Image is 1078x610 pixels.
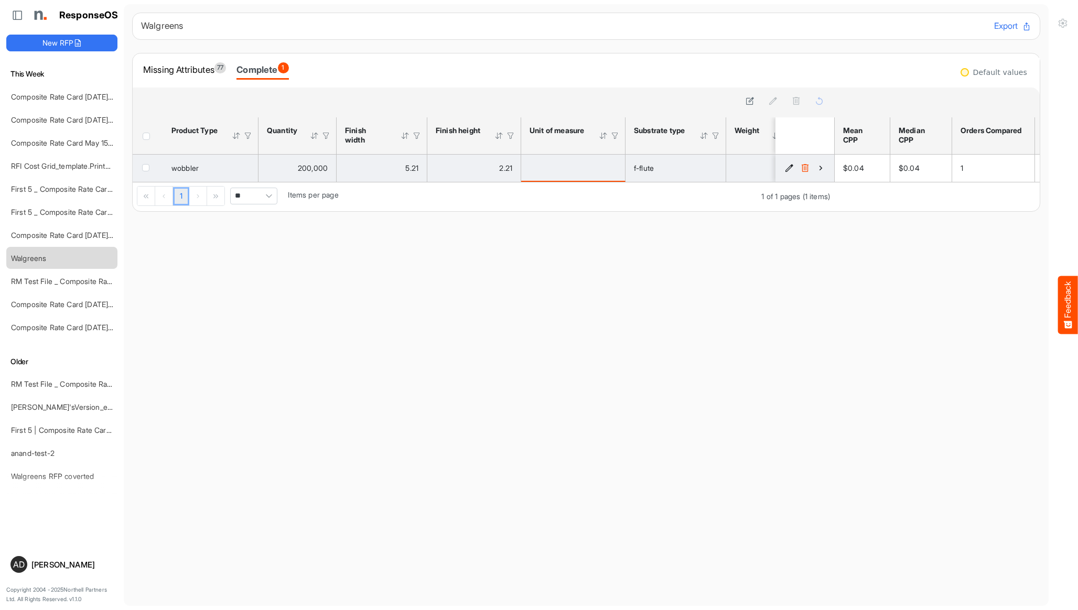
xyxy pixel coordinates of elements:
a: [PERSON_NAME]'sVersion_e2e-test-file_20250604_111803 [11,402,208,411]
div: Unit of measure [530,126,585,135]
div: Quantity [267,126,296,135]
h6: Older [6,356,117,367]
th: Header checkbox [133,117,163,154]
td: 1 is template cell Column Header orders-compared [952,155,1035,182]
div: Filter Icon [506,131,515,140]
a: RFI Cost Grid_template.Prints and warehousing [11,161,169,170]
a: Composite Rate Card [DATE] mapping test [11,115,154,124]
span: Items per page [288,190,338,199]
div: Go to last page [207,187,224,205]
span: $0.04 [843,164,864,172]
div: Filter Icon [243,131,253,140]
div: Mean CPP [843,126,878,145]
span: $0.04 [899,164,920,172]
span: f-flute [634,164,654,172]
button: Edit [784,163,794,173]
a: RM Test File _ Composite Rate Card [DATE] [11,277,157,286]
div: Median CPP [899,126,940,145]
td: 200000 is template cell Column Header httpsnorthellcomontologiesmapping-rulesorderhasquantity [258,155,337,182]
span: AD [13,560,25,569]
a: Composite Rate Card May 15-2 [11,138,116,147]
td: 22 is template cell Column Header httpsnorthellcomontologiesmapping-rulesmaterialhasmaterialweight [726,155,799,182]
h1: ResponseOS [59,10,118,21]
span: (1 items) [803,192,830,201]
span: 5.21 [405,164,418,172]
div: Pager Container [133,182,834,211]
button: Export [994,19,1031,33]
td: $0.04 is template cell Column Header median-cpp [890,155,952,182]
td: $0.04 is template cell Column Header mean-cpp [835,155,890,182]
a: Walgreens [11,254,46,263]
span: 1 [961,164,963,172]
span: Pagerdropdown [230,188,277,204]
div: [PERSON_NAME] [31,561,113,569]
a: Composite Rate Card [DATE] mapping test [11,92,154,101]
button: Feedback [1058,276,1078,334]
a: First 5 | Composite Rate Card [DATE] [11,426,136,434]
a: anand-test-2 [11,449,55,457]
div: Go to previous page [155,187,173,205]
div: Filter Icon [412,131,422,140]
a: Walgreens RFP coverted [11,472,94,481]
td: 2.2084 is template cell Column Header httpsnorthellcomontologiesmapping-rulesmeasurementhasfinish... [427,155,521,182]
span: 1 [278,62,289,73]
div: Go to first page [137,187,155,205]
div: Finish width [345,126,387,145]
td: 91f71b29-3739-4bad-888d-ac401cf10bd1 is template cell Column Header [775,155,836,182]
a: First 5 _ Composite Rate Card [DATE] [11,184,137,193]
td: wobbler is template cell Column Header product-type [163,155,258,182]
div: Finish height [436,126,481,135]
button: View [815,163,826,173]
span: 2.21 [499,164,512,172]
img: Northell [29,5,50,26]
a: Composite Rate Card [DATE] mapping test [11,231,154,239]
div: Default values [973,69,1027,76]
div: Missing Attributes [143,62,226,77]
span: 77 [214,62,226,73]
button: Delete [800,163,810,173]
div: Filter Icon [321,131,331,140]
span: 1 of 1 pages [761,192,800,201]
div: Product Type [171,126,218,135]
a: Composite Rate Card [DATE]_smaller [11,300,135,309]
div: Weight [735,126,758,135]
span: wobbler [171,164,199,172]
a: First 5 _ Composite Rate Card [DATE] [11,208,137,216]
span: 200,000 [298,164,328,172]
td: checkbox [133,155,163,182]
h6: This Week [6,68,117,80]
h6: Walgreens [141,21,986,30]
td: 5.2108 is template cell Column Header httpsnorthellcomontologiesmapping-rulesmeasurementhasfinish... [337,155,427,182]
div: Orders Compared [961,126,1023,135]
td: f-flute is template cell Column Header httpsnorthellcomontologiesmapping-rulesmaterialhassubstrat... [626,155,726,182]
div: Complete [236,62,288,77]
td: is template cell Column Header httpsnorthellcomontologiesmapping-rulesmeasurementhasunitofmeasure [521,155,626,182]
div: Substrate type [634,126,686,135]
button: New RFP [6,35,117,51]
div: Filter Icon [711,131,720,140]
a: Page 1 of 1 Pages [173,187,189,206]
a: Composite Rate Card [DATE]_smaller [11,323,135,332]
p: Copyright 2004 - 2025 Northell Partners Ltd. All Rights Reserved. v 1.1.0 [6,585,117,604]
div: Filter Icon [610,131,620,140]
a: RM Test File _ Composite Rate Card [DATE]-test-edited [11,379,197,388]
div: Go to next page [189,187,207,205]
